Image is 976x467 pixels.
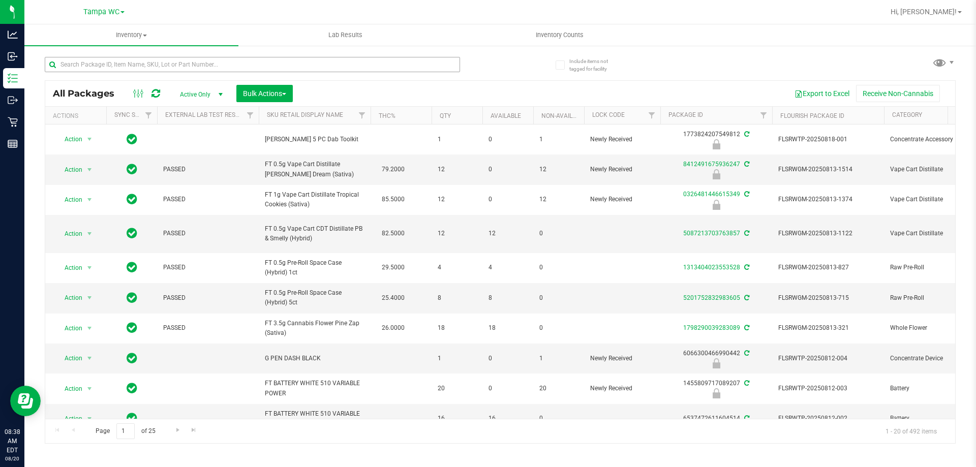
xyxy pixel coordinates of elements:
[83,227,96,241] span: select
[489,263,527,272] span: 4
[778,414,878,423] span: FLSRWTP-20250812-002
[379,112,395,119] a: THC%
[539,263,578,272] span: 0
[569,57,620,73] span: Include items not tagged for facility
[265,354,364,363] span: G PEN DASH BLACK
[265,319,364,338] span: FT 3.5g Cannabis Flower Pine Zap (Sativa)
[438,384,476,393] span: 20
[5,427,20,455] p: 08:38 AM EDT
[539,384,578,393] span: 20
[590,165,654,174] span: Newly Received
[55,193,83,207] span: Action
[377,291,410,305] span: 25.4000
[163,195,253,204] span: PASSED
[5,455,20,462] p: 08/20
[187,423,201,437] a: Go to the last page
[659,130,774,149] div: 1773824207549812
[24,30,238,40] span: Inventory
[659,139,774,149] div: Newly Received
[659,379,774,398] div: 1455809717089207
[522,30,597,40] span: Inventory Counts
[659,200,774,210] div: Newly Received
[127,192,137,206] span: In Sync
[163,229,253,238] span: PASSED
[659,388,774,398] div: Newly Received
[83,8,119,16] span: Tampa WC
[8,29,18,40] inline-svg: Analytics
[438,165,476,174] span: 12
[87,423,164,439] span: Page of 25
[491,112,521,119] a: Available
[890,135,967,144] span: Concentrate Accessory
[8,73,18,83] inline-svg: Inventory
[683,161,740,168] a: 8412491675936247
[778,135,878,144] span: FLSRWTP-20250818-001
[10,386,41,416] iframe: Resource center
[165,111,245,118] a: External Lab Test Result
[590,195,654,204] span: Newly Received
[668,111,703,118] a: Package ID
[683,264,740,271] a: 1313404023553528
[683,324,740,331] a: 1798290039283089
[778,165,878,174] span: FLSRWGM-20250813-1514
[127,226,137,240] span: In Sync
[265,409,364,428] span: FT BATTERY WHITE 510 VARIABLE POWER
[778,263,878,272] span: FLSRWGM-20250813-827
[83,412,96,426] span: select
[743,324,749,331] span: Sync from Compliance System
[265,190,364,209] span: FT 1g Vape Cart Distillate Tropical Cookies (Sativa)
[590,135,654,144] span: Newly Received
[127,321,137,335] span: In Sync
[438,195,476,204] span: 12
[114,111,154,118] a: Sync Status
[778,354,878,363] span: FLSRWTP-20250812-004
[116,423,135,439] input: 1
[127,411,137,425] span: In Sync
[265,379,364,398] span: FT BATTERY WHITE 510 VARIABLE POWER
[163,165,253,174] span: PASSED
[890,354,967,363] span: Concentrate Device
[8,139,18,149] inline-svg: Reports
[8,51,18,61] inline-svg: Inbound
[539,195,578,204] span: 12
[452,24,666,46] a: Inventory Counts
[83,321,96,335] span: select
[890,195,967,204] span: Vape Cart Distillate
[489,165,527,174] span: 0
[438,414,476,423] span: 16
[743,350,749,357] span: Sync from Compliance System
[856,85,940,102] button: Receive Non-Cannabis
[438,354,476,363] span: 1
[743,380,749,387] span: Sync from Compliance System
[83,382,96,396] span: select
[140,107,157,124] a: Filter
[539,323,578,333] span: 0
[743,131,749,138] span: Sync from Compliance System
[163,323,253,333] span: PASSED
[265,258,364,277] span: FT 0.5g Pre-Roll Space Case (Hybrid) 1ct
[788,85,856,102] button: Export to Excel
[170,423,185,437] a: Go to the next page
[755,107,772,124] a: Filter
[8,95,18,105] inline-svg: Outbound
[83,163,96,177] span: select
[489,354,527,363] span: 0
[590,384,654,393] span: Newly Received
[83,351,96,365] span: select
[55,412,83,426] span: Action
[236,85,293,102] button: Bulk Actions
[127,291,137,305] span: In Sync
[438,263,476,272] span: 4
[539,229,578,238] span: 0
[489,229,527,238] span: 12
[315,30,376,40] span: Lab Results
[778,293,878,303] span: FLSRWGM-20250813-715
[127,132,137,146] span: In Sync
[55,382,83,396] span: Action
[778,229,878,238] span: FLSRWGM-20250813-1122
[55,321,83,335] span: Action
[163,293,253,303] span: PASSED
[592,111,625,118] a: Lock Code
[778,384,878,393] span: FLSRWTP-20250812-003
[83,132,96,146] span: select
